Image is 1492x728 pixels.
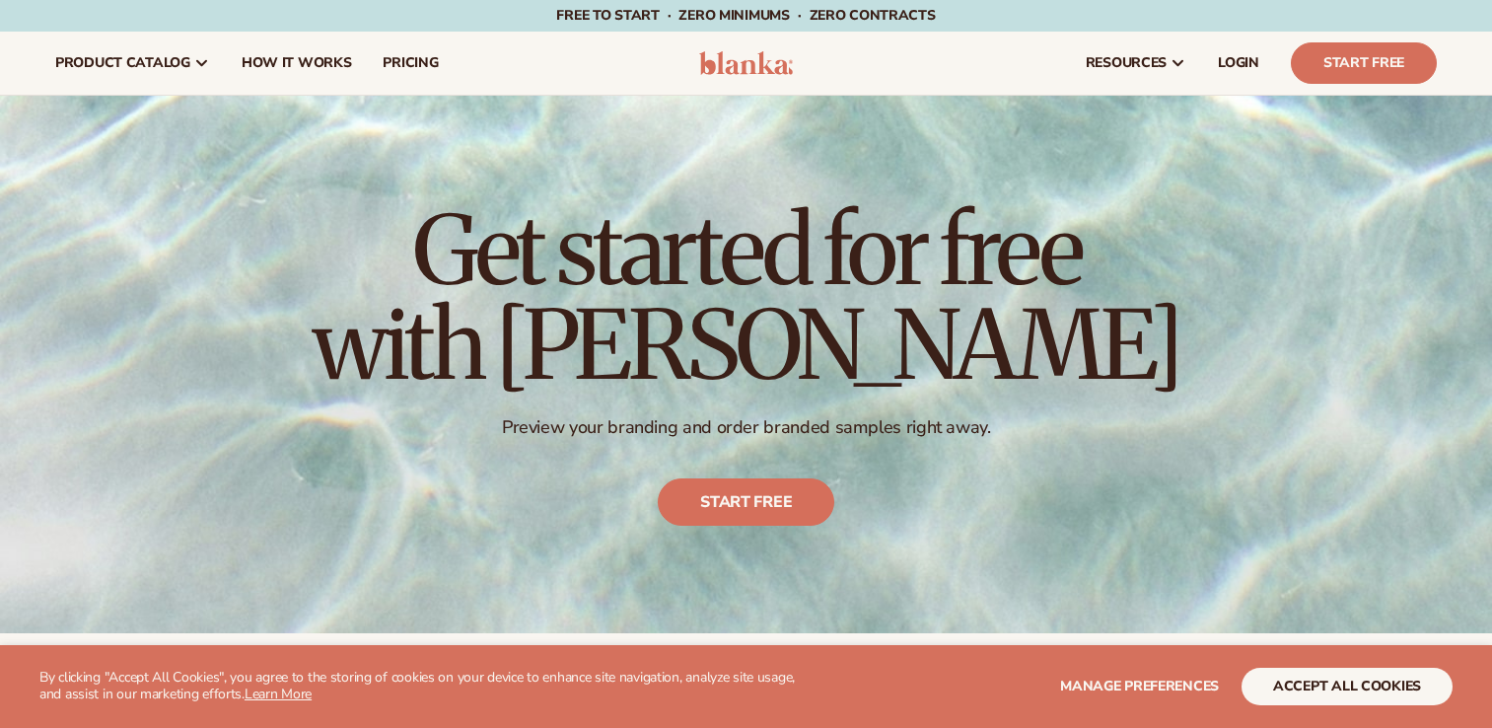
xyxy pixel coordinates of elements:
a: Start Free [1291,42,1437,84]
h1: Get started for free with [PERSON_NAME] [313,203,1180,393]
a: How It Works [226,32,368,95]
a: LOGIN [1202,32,1275,95]
a: pricing [367,32,454,95]
span: resources [1086,55,1167,71]
button: Manage preferences [1060,668,1219,705]
span: How It Works [242,55,352,71]
span: pricing [383,55,438,71]
span: Free to start · ZERO minimums · ZERO contracts [556,6,935,25]
a: Start free [658,478,834,526]
a: Learn More [245,685,312,703]
img: logo [699,51,793,75]
a: product catalog [39,32,226,95]
span: LOGIN [1218,55,1259,71]
button: accept all cookies [1242,668,1453,705]
p: Preview your branding and order branded samples right away. [313,416,1180,439]
span: product catalog [55,55,190,71]
a: resources [1070,32,1202,95]
p: By clicking "Accept All Cookies", you agree to the storing of cookies on your device to enhance s... [39,670,810,703]
span: Manage preferences [1060,677,1219,695]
